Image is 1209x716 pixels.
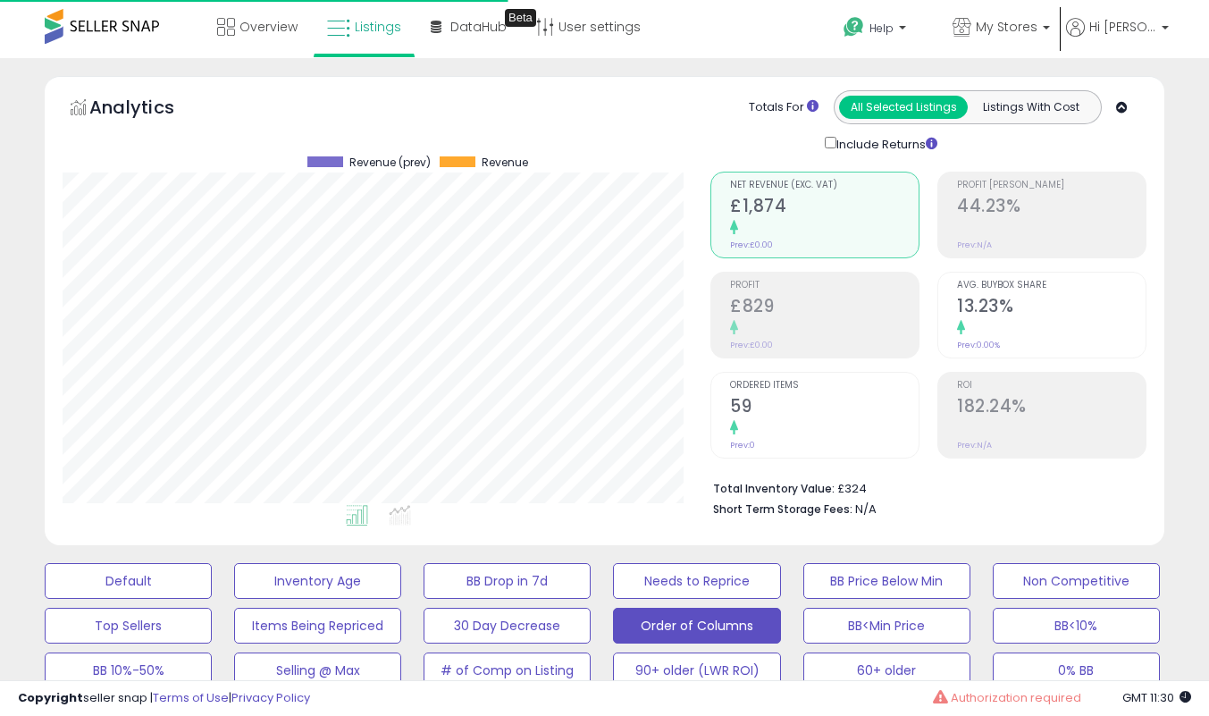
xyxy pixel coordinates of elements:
span: Revenue [482,156,528,169]
button: Order of Columns [613,608,780,644]
button: All Selected Listings [839,96,968,119]
span: My Stores [976,18,1037,36]
small: Prev: £0.00 [730,240,773,250]
h2: £1,874 [730,196,919,220]
span: Listings [355,18,401,36]
li: £324 [713,476,1133,498]
button: BB Drop in 7d [424,563,591,599]
span: Hi [PERSON_NAME] [1089,18,1156,36]
span: DataHub [450,18,507,36]
a: Terms of Use [153,689,229,706]
span: N/A [855,501,877,518]
small: Prev: N/A [957,240,992,250]
button: 0% BB [993,653,1160,688]
div: Include Returns [811,133,959,154]
button: Items Being Repriced [234,608,401,644]
button: Non Competitive [993,563,1160,599]
h2: 13.23% [957,296,1146,320]
h5: Analytics [89,95,209,124]
span: 2025-09-18 11:30 GMT [1122,689,1191,706]
div: seller snap | | [18,690,310,707]
button: 60+ older [803,653,970,688]
button: Inventory Age [234,563,401,599]
small: Prev: N/A [957,440,992,451]
a: Help [829,3,936,58]
div: Tooltip anchor [505,9,536,27]
span: Overview [239,18,298,36]
small: Prev: 0 [730,440,755,451]
small: Prev: £0.00 [730,340,773,350]
button: # of Comp on Listing [424,653,591,688]
span: Ordered Items [730,381,919,391]
button: BB Price Below Min [803,563,970,599]
button: Listings With Cost [967,96,1096,119]
h2: 59 [730,396,919,420]
b: Short Term Storage Fees: [713,501,852,517]
button: Selling @ Max [234,653,401,688]
h2: 44.23% [957,196,1146,220]
i: Get Help [843,16,865,38]
small: Prev: 0.00% [957,340,1000,350]
span: ROI [957,381,1146,391]
button: Top Sellers [45,608,212,644]
button: BB<10% [993,608,1160,644]
span: Help [869,21,894,36]
a: Hi [PERSON_NAME] [1066,18,1169,58]
h2: 182.24% [957,396,1146,420]
button: 30 Day Decrease [424,608,591,644]
span: Net Revenue (Exc. VAT) [730,181,919,190]
span: Profit [PERSON_NAME] [957,181,1146,190]
button: Default [45,563,212,599]
h2: £829 [730,296,919,320]
div: Totals For [749,99,819,116]
button: BB<Min Price [803,608,970,644]
span: Profit [730,281,919,291]
button: 90+ older (LWR ROI) [613,653,780,688]
a: Privacy Policy [231,689,310,706]
strong: Copyright [18,689,83,706]
button: Needs to Reprice [613,563,780,599]
span: Avg. Buybox Share [957,281,1146,291]
b: Total Inventory Value: [713,481,835,496]
span: Revenue (prev) [349,156,431,169]
button: BB 10%-50% [45,653,212,688]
